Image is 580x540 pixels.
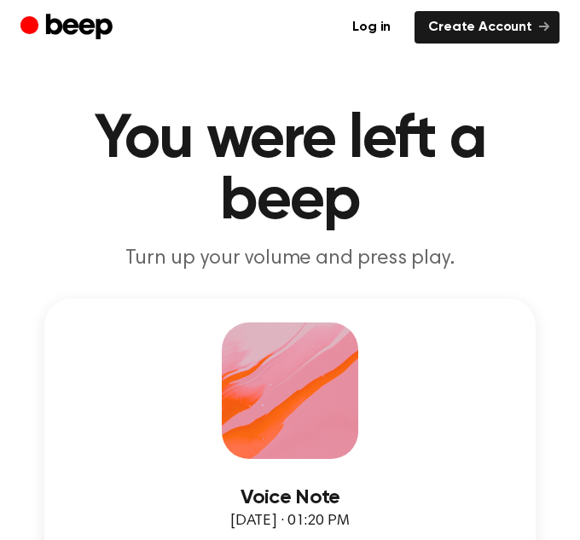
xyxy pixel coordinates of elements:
[20,109,560,232] h1: You were left a beep
[20,11,117,44] a: Beep
[68,486,512,509] h3: Voice Note
[339,11,404,44] a: Log in
[230,514,350,529] span: [DATE] · 01:20 PM
[20,246,560,271] p: Turn up your volume and press play.
[415,11,560,44] a: Create Account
